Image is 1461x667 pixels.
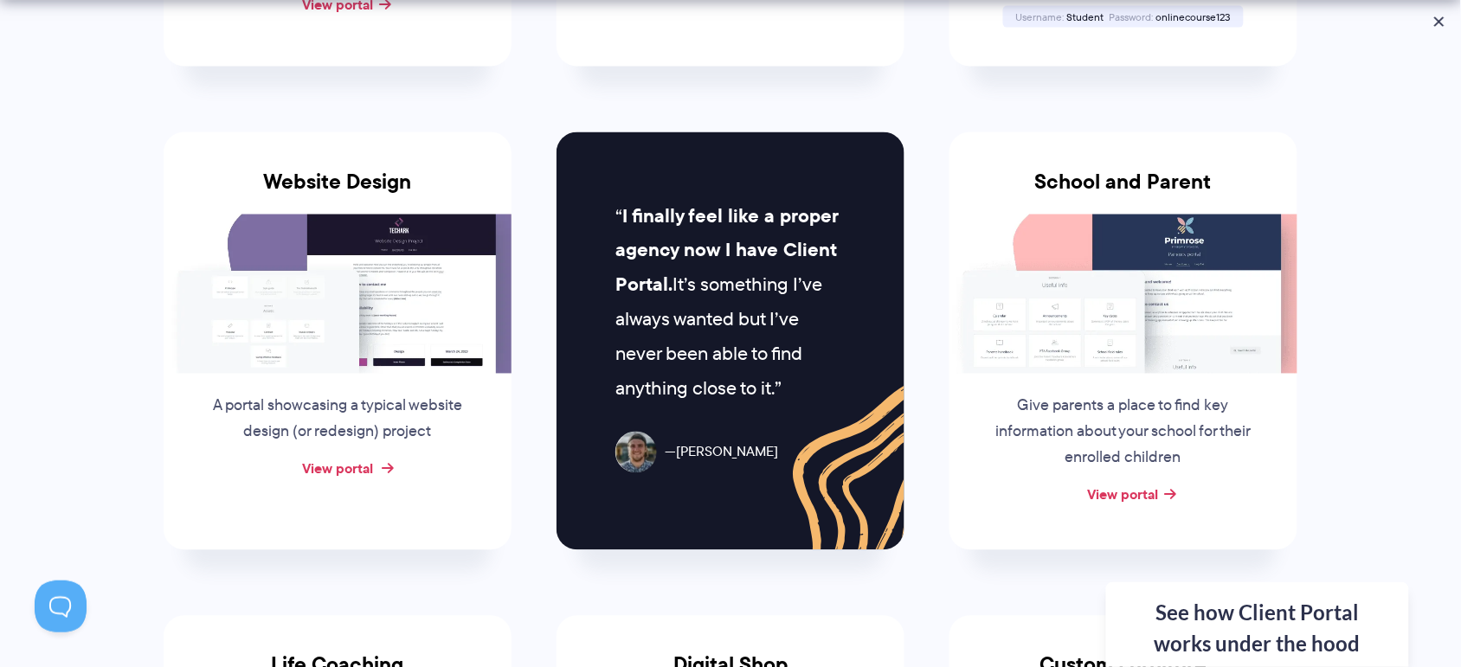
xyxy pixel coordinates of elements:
span: Password [1110,10,1154,24]
p: Give parents a place to find key information about your school for their enrolled children [992,394,1255,471]
a: View portal [1088,484,1159,505]
iframe: Toggle Customer Support [35,580,87,632]
p: It’s something I’ve always wanted but I’ve never been able to find anything close to it. [615,200,845,407]
span: Student [1067,10,1104,24]
h3: School and Parent [949,170,1297,215]
span: onlinecourse123 [1156,10,1231,24]
span: [PERSON_NAME] [665,440,778,465]
strong: I finally feel like a proper agency now I have Client Portal. [615,202,838,300]
p: A portal showcasing a typical website design (or redesign) project [206,394,469,446]
h3: Website Design [164,170,512,215]
span: Username [1016,10,1065,24]
a: View portal [302,459,373,479]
